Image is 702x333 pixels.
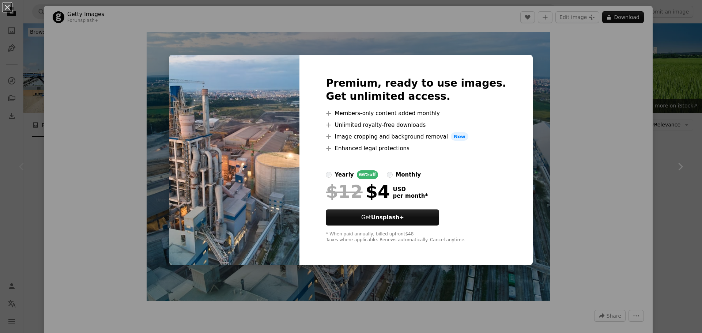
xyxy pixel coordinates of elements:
[326,77,506,103] h2: Premium, ready to use images. Get unlimited access.
[326,132,506,141] li: Image cropping and background removal
[393,193,428,199] span: per month *
[326,121,506,129] li: Unlimited royalty-free downloads
[326,182,390,201] div: $4
[396,170,421,179] div: monthly
[335,170,354,179] div: yearly
[326,231,506,243] div: * When paid annually, billed upfront $48 Taxes where applicable. Renews automatically. Cancel any...
[451,132,468,141] span: New
[169,55,299,265] img: premium_photo-1682144383927-045b23413c15
[326,182,362,201] span: $12
[393,186,428,193] span: USD
[387,172,393,178] input: monthly
[326,109,506,118] li: Members-only content added monthly
[326,172,332,178] input: yearly66%off
[326,144,506,153] li: Enhanced legal protections
[357,170,378,179] div: 66% off
[326,209,439,226] button: GetUnsplash+
[371,214,404,221] strong: Unsplash+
